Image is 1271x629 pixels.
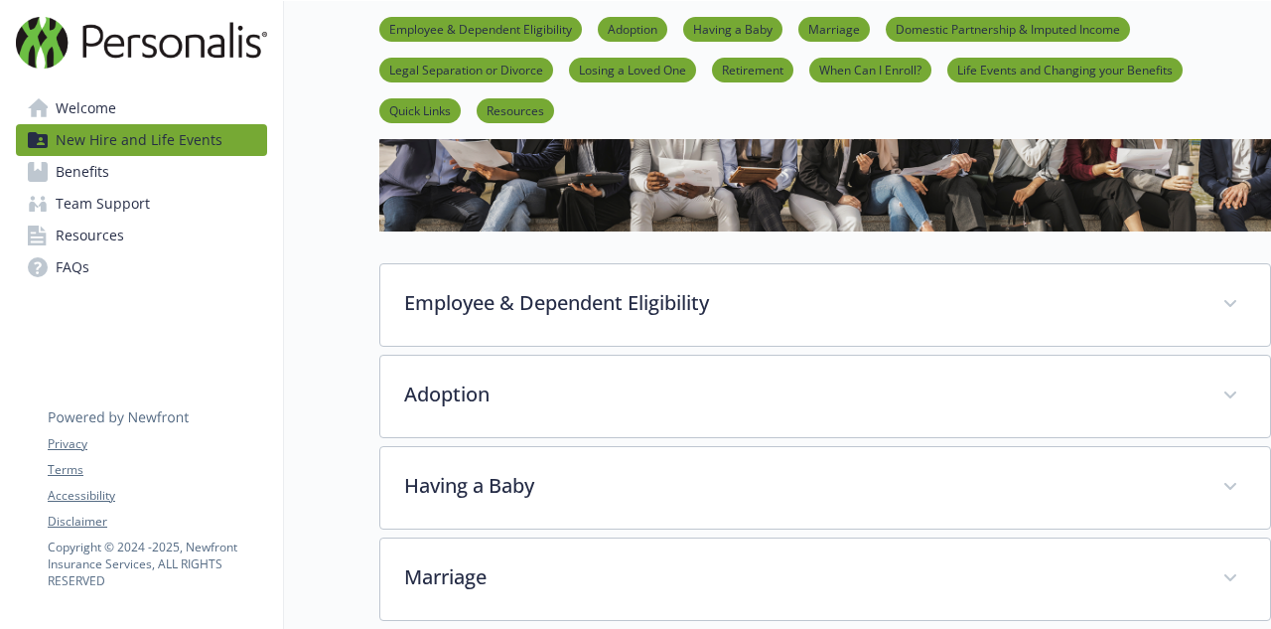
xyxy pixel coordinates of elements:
[16,188,267,220] a: Team Support
[48,539,266,589] p: Copyright © 2024 - 2025 , Newfront Insurance Services, ALL RIGHTS RESERVED
[947,60,1183,79] a: Life Events and Changing your Benefits
[16,92,267,124] a: Welcome
[56,220,124,251] span: Resources
[56,188,150,220] span: Team Support
[48,513,266,531] a: Disclaimer
[56,156,109,188] span: Benefits
[56,124,222,156] span: New Hire and Life Events
[404,562,1199,592] p: Marriage
[404,380,1199,409] p: Adoption
[598,19,667,38] a: Adoption
[379,100,461,119] a: Quick Links
[809,60,931,79] a: When Can I Enroll?
[404,288,1199,318] p: Employee & Dependent Eligibility
[379,60,553,79] a: Legal Separation or Divorce
[56,92,116,124] span: Welcome
[404,471,1199,501] p: Having a Baby
[569,60,696,79] a: Losing a Loved One
[798,19,870,38] a: Marriage
[56,251,89,283] span: FAQs
[48,435,266,453] a: Privacy
[380,356,1270,437] div: Adoption
[16,220,267,251] a: Resources
[380,539,1270,620] div: Marriage
[48,487,266,505] a: Accessibility
[16,156,267,188] a: Benefits
[380,264,1270,346] div: Employee & Dependent Eligibility
[380,447,1270,529] div: Having a Baby
[477,100,554,119] a: Resources
[379,19,582,38] a: Employee & Dependent Eligibility
[16,251,267,283] a: FAQs
[48,461,266,479] a: Terms
[886,19,1130,38] a: Domestic Partnership & Imputed Income
[16,124,267,156] a: New Hire and Life Events
[712,60,793,79] a: Retirement
[683,19,782,38] a: Having a Baby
